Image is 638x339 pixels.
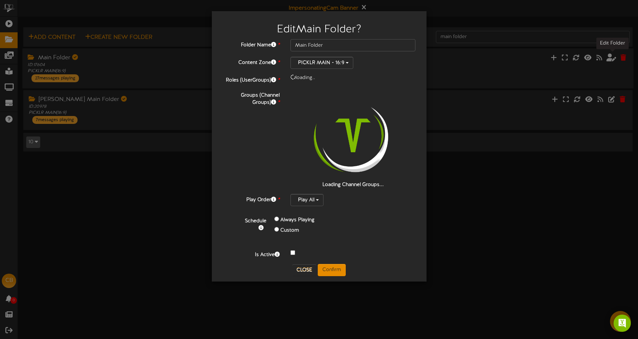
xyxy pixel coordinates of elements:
button: Confirm [318,264,346,276]
label: Content Zone [217,57,285,66]
label: Is Active [217,249,285,259]
input: Folder Name [290,39,416,51]
img: loading-spinner-2.png [307,89,399,181]
label: Custom [280,227,299,234]
label: Groups (Channel Groups) [217,89,285,106]
div: Open Intercom Messenger [614,315,631,332]
button: Play All [290,194,323,206]
b: Schedule [245,218,266,224]
h2: Edit Main Folder ? [223,24,416,36]
label: Play Order [217,194,285,204]
button: PICKLR MAIN - 16:9 [290,57,353,69]
div: loading.. [285,74,421,82]
strong: Loading Channel Groups... [322,182,384,187]
label: Roles (UserGroups) [217,74,285,84]
label: Folder Name [217,39,285,49]
button: Close [292,264,316,276]
label: Always Playing [280,217,315,224]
